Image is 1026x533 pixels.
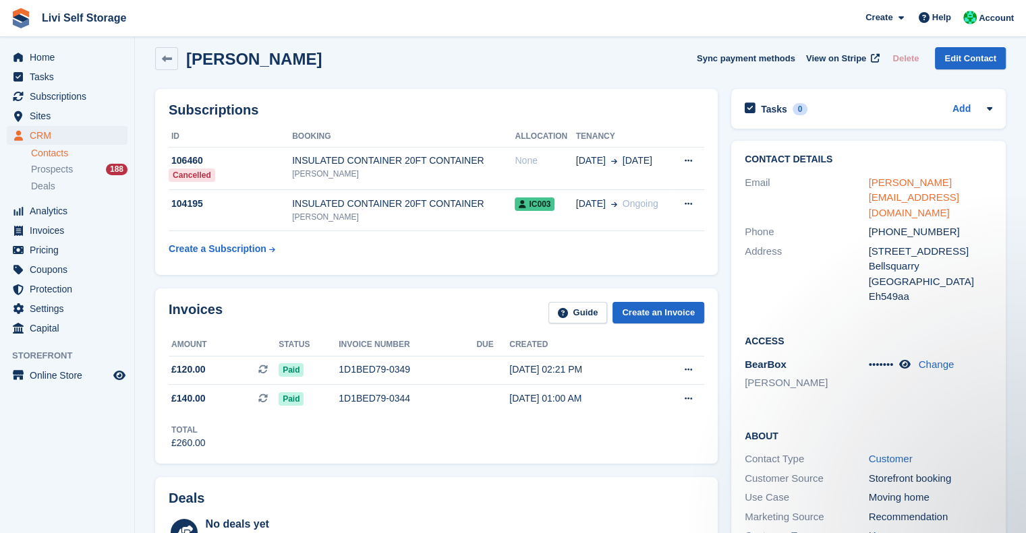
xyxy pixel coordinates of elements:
a: Preview store [111,367,127,383]
span: ••••••• [869,358,894,370]
span: Create [865,11,892,24]
span: Analytics [30,201,111,220]
div: Marketing Source [745,509,869,525]
div: [STREET_ADDRESS] [869,244,993,259]
a: Add [952,102,971,117]
a: Contacts [31,147,127,160]
div: INSULATED CONTAINER 20FT CONTAINER [292,154,515,168]
a: Edit Contact [935,47,1006,69]
div: [PHONE_NUMBER] [869,224,993,240]
div: [PERSON_NAME] [292,211,515,223]
th: Invoice number [339,334,476,356]
button: Sync payment methods [697,47,795,69]
a: Prospects 188 [31,162,127,177]
span: Storefront [12,349,134,363]
div: Eh549aa [869,289,993,305]
a: Deals [31,179,127,193]
h2: Contact Details [745,154,992,165]
span: [DATE] [576,154,606,168]
div: 0 [793,103,808,115]
img: Joe Robertson [963,11,977,24]
h2: Subscriptions [169,102,704,118]
div: No deals yet [206,516,488,532]
a: menu [7,106,127,125]
span: Capital [30,319,111,338]
h2: Deals [169,491,204,506]
a: menu [7,67,127,86]
a: menu [7,280,127,299]
span: Deals [31,180,55,193]
span: Help [932,11,951,24]
a: Change [919,358,954,370]
h2: [PERSON_NAME] [186,50,322,68]
div: Customer Source [745,471,869,487]
div: None [515,154,575,168]
div: Total [171,424,206,436]
span: Pricing [30,241,111,259]
div: Cancelled [169,168,215,182]
span: Online Store [30,366,111,385]
h2: Tasks [761,103,787,115]
div: Use Case [745,490,869,505]
a: Guide [548,302,608,324]
div: [DATE] 02:21 PM [509,363,650,377]
a: Customer [869,453,913,464]
div: Recommendation [869,509,993,525]
span: £140.00 [171,391,206,406]
th: Tenancy [576,126,672,148]
a: menu [7,319,127,338]
div: £260.00 [171,436,206,450]
a: [PERSON_NAME][EMAIL_ADDRESS][DOMAIN_NAME] [869,177,959,218]
span: Paid [279,392,304,406]
th: Booking [292,126,515,148]
th: Due [476,334,509,356]
div: Email [745,175,869,221]
a: menu [7,221,127,240]
a: menu [7,48,127,67]
a: Create a Subscription [169,237,275,261]
div: Phone [745,224,869,240]
span: Ongoing [623,198,658,209]
div: Bellsquarry [869,259,993,274]
div: Address [745,244,869,305]
span: Subscriptions [30,87,111,106]
span: Invoices [30,221,111,240]
a: Create an Invoice [612,302,704,324]
div: [DATE] 01:00 AM [509,391,650,406]
span: [DATE] [576,197,606,211]
span: BearBox [745,358,787,370]
span: Tasks [30,67,111,86]
a: View on Stripe [801,47,882,69]
th: Status [279,334,339,356]
div: INSULATED CONTAINER 20FT CONTAINER [292,197,515,211]
div: 106460 [169,154,292,168]
div: 1D1BED79-0349 [339,363,476,377]
h2: Access [745,334,992,347]
div: [PERSON_NAME] [292,168,515,180]
a: menu [7,126,127,145]
span: [DATE] [623,154,652,168]
span: CRM [30,126,111,145]
span: Protection [30,280,111,299]
span: Coupons [30,260,111,279]
div: 1D1BED79-0344 [339,391,476,406]
h2: Invoices [169,302,223,324]
a: menu [7,201,127,220]
th: ID [169,126,292,148]
span: Account [979,11,1014,25]
span: Paid [279,363,304,377]
a: menu [7,299,127,318]
div: 188 [106,164,127,175]
span: Settings [30,299,111,318]
div: Create a Subscription [169,242,266,256]
a: menu [7,260,127,279]
span: Sites [30,106,111,125]
span: Prospects [31,163,73,176]
a: Livi Self Storage [36,7,132,29]
th: Allocation [515,126,575,148]
h2: About [745,429,992,442]
a: menu [7,87,127,106]
div: [GEOGRAPHIC_DATA] [869,274,993,290]
button: Delete [887,47,924,69]
a: menu [7,366,127,385]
